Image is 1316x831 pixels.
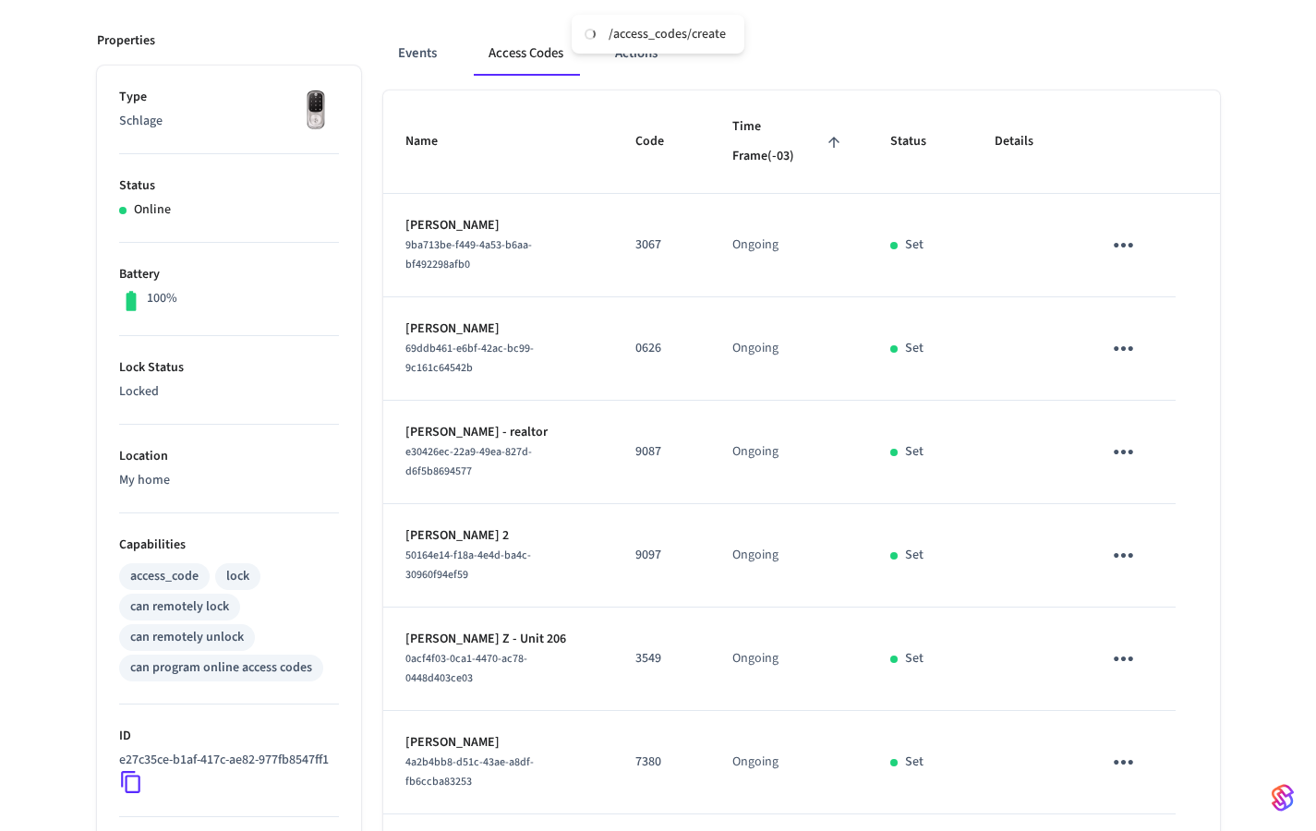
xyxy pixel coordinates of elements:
button: Access Codes [474,31,578,76]
div: access_code [130,567,199,586]
p: Schlage [119,112,339,131]
span: 4a2b4bb8-d51c-43ae-a8df-fb6ccba83253 [405,754,534,789]
p: [PERSON_NAME] [405,319,591,339]
p: e27c35ce-b1af-417c-ae82-977fb8547ff1 [119,751,329,770]
span: 9ba713be-f449-4a53-b6aa-bf492298afb0 [405,237,532,272]
button: Events [383,31,452,76]
p: Location [119,447,339,466]
span: Name [405,127,462,156]
p: 9097 [635,546,688,565]
p: [PERSON_NAME] [405,216,591,235]
img: SeamLogoGradient.69752ec5.svg [1272,783,1294,813]
div: can remotely lock [130,597,229,617]
p: Online [134,200,171,220]
p: Type [119,88,339,107]
p: Set [905,339,924,358]
p: Set [905,442,924,462]
p: Set [905,649,924,668]
div: can program online access codes [130,658,312,678]
p: 3549 [635,649,688,668]
p: ID [119,727,339,746]
p: 7380 [635,753,688,772]
span: 69ddb461-e6bf-42ac-bc99-9c161c64542b [405,341,534,376]
td: Ongoing [710,194,869,297]
p: 100% [147,289,177,308]
span: Status [890,127,950,156]
p: Properties [97,31,155,51]
img: Yale Assure Touchscreen Wifi Smart Lock, Satin Nickel, Front [293,88,339,134]
span: e30426ec-22a9-49ea-827d-d6f5b8694577 [405,444,532,479]
span: Details [995,127,1057,156]
p: My home [119,471,339,490]
span: 0acf4f03-0ca1-4470-ac78-0448d403ce03 [405,651,527,686]
p: [PERSON_NAME] Z - Unit 206 [405,630,591,649]
td: Ongoing [710,504,869,608]
td: Ongoing [710,711,869,814]
p: [PERSON_NAME] - realtor [405,423,591,442]
div: lock [226,567,249,586]
p: Status [119,176,339,196]
td: Ongoing [710,608,869,711]
p: 9087 [635,442,688,462]
p: Capabilities [119,536,339,555]
p: [PERSON_NAME] 2 [405,526,591,546]
div: ant example [383,31,1220,76]
p: Set [905,753,924,772]
div: can remotely unlock [130,628,244,647]
span: 50164e14-f18a-4e4d-ba4c-30960f94ef59 [405,548,531,583]
p: 3067 [635,235,688,255]
p: Set [905,235,924,255]
td: Ongoing [710,297,869,401]
p: [PERSON_NAME] [405,733,591,753]
p: Set [905,546,924,565]
div: /access_codes/create [609,26,726,42]
span: Code [635,127,688,156]
p: 0626 [635,339,688,358]
td: Ongoing [710,401,869,504]
p: Lock Status [119,358,339,378]
span: Time Frame(-03) [732,113,847,171]
button: Actions [600,31,672,76]
p: Battery [119,265,339,284]
p: Locked [119,382,339,402]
